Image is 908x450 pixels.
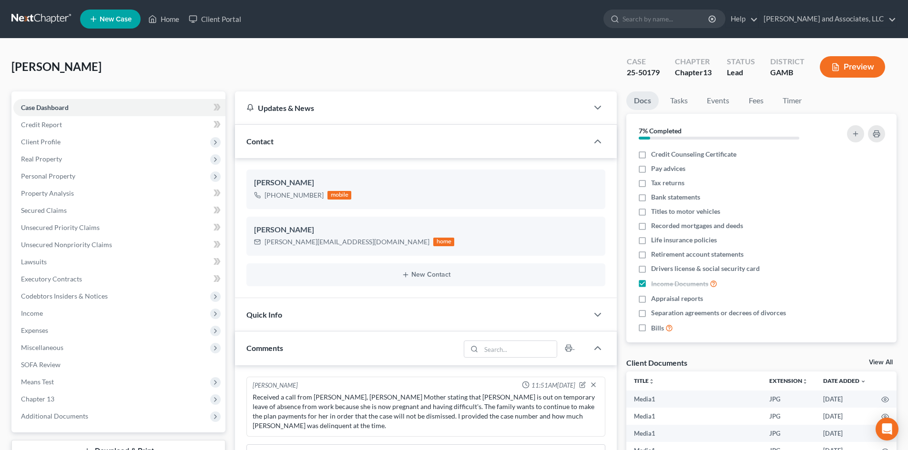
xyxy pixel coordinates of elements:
span: SOFA Review [21,360,61,369]
span: Bills [651,323,664,333]
a: Help [726,10,758,28]
a: Case Dashboard [13,99,225,116]
a: Timer [775,91,809,110]
span: Means Test [21,378,54,386]
strong: 7% Completed [639,127,682,135]
span: Additional Documents [21,412,88,420]
td: JPG [762,390,816,408]
a: Secured Claims [13,202,225,219]
div: District [770,56,805,67]
span: Recorded mortgages and deeds [651,221,743,230]
input: Search by name... [622,10,710,28]
span: Income Documents [651,279,708,289]
span: Secured Claims [21,206,67,214]
span: Tax returns [651,178,684,188]
td: [DATE] [816,408,874,425]
a: View All [869,359,893,366]
i: expand_more [860,379,866,384]
div: [PERSON_NAME] [253,381,298,390]
div: Received a call from [PERSON_NAME], [PERSON_NAME] Mother stating that [PERSON_NAME] is out on tem... [253,392,599,430]
span: [PERSON_NAME] [11,60,102,73]
div: Status [727,56,755,67]
span: Drivers license & social security card [651,264,760,273]
i: unfold_more [802,379,808,384]
div: [PERSON_NAME][EMAIL_ADDRESS][DOMAIN_NAME] [265,237,429,247]
span: Credit Report [21,120,62,129]
a: Docs [626,91,659,110]
td: JPG [762,425,816,442]
a: Events [699,91,737,110]
a: Titleunfold_more [634,377,654,384]
span: Case Dashboard [21,103,69,111]
div: Case [627,56,660,67]
td: Media1 [626,408,762,425]
span: Property Analysis [21,189,74,197]
span: 13 [703,68,712,77]
div: GAMB [770,67,805,78]
span: Personal Property [21,172,75,180]
a: Executory Contracts [13,270,225,288]
span: Titles to motor vehicles [651,207,720,216]
div: Updates & News [246,103,577,113]
span: Client Profile [21,138,61,146]
td: Media1 [626,390,762,408]
span: Real Property [21,155,62,163]
a: [PERSON_NAME] and Associates, LLC [759,10,896,28]
div: Client Documents [626,358,687,368]
div: home [433,238,454,246]
span: Credit Counseling Certificate [651,150,736,159]
span: Codebtors Insiders & Notices [21,292,108,300]
a: Credit Report [13,116,225,133]
a: SOFA Review [13,356,225,373]
a: Property Analysis [13,185,225,202]
div: [PHONE_NUMBER] [265,190,324,200]
span: Chapter 13 [21,395,54,403]
span: Lawsuits [21,258,47,266]
span: Expenses [21,326,48,334]
span: Executory Contracts [21,275,82,283]
span: New Case [100,16,132,23]
div: Chapter [675,56,712,67]
span: Appraisal reports [651,294,703,303]
a: Date Added expand_more [823,377,866,384]
a: Fees [741,91,771,110]
a: Lawsuits [13,253,225,270]
div: Open Intercom Messenger [876,418,898,440]
span: Pay advices [651,164,685,173]
span: Quick Info [246,310,282,319]
div: 25-50179 [627,67,660,78]
span: 11:51AM[DATE] [531,381,575,390]
td: JPG [762,408,816,425]
span: Unsecured Priority Claims [21,223,100,231]
span: Unsecured Nonpriority Claims [21,240,112,249]
span: Miscellaneous [21,343,63,351]
td: [DATE] [816,425,874,442]
button: New Contact [254,271,598,279]
a: Extensionunfold_more [769,377,808,384]
a: Tasks [663,91,695,110]
a: Home [143,10,184,28]
button: Preview [820,56,885,78]
span: Bank statements [651,192,700,202]
div: Chapter [675,67,712,78]
div: [PERSON_NAME] [254,177,598,189]
a: Unsecured Priority Claims [13,219,225,236]
a: Client Portal [184,10,246,28]
td: [DATE] [816,390,874,408]
i: unfold_more [649,379,654,384]
div: Lead [727,67,755,78]
span: Income [21,309,43,317]
span: Separation agreements or decrees of divorces [651,308,786,318]
td: Media1 [626,425,762,442]
a: Unsecured Nonpriority Claims [13,236,225,253]
span: Comments [246,343,283,352]
span: Retirement account statements [651,250,744,259]
div: [PERSON_NAME] [254,224,598,236]
span: Contact [246,137,274,146]
input: Search... [481,341,557,357]
div: mobile [327,191,351,200]
span: Life insurance policies [651,235,717,245]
